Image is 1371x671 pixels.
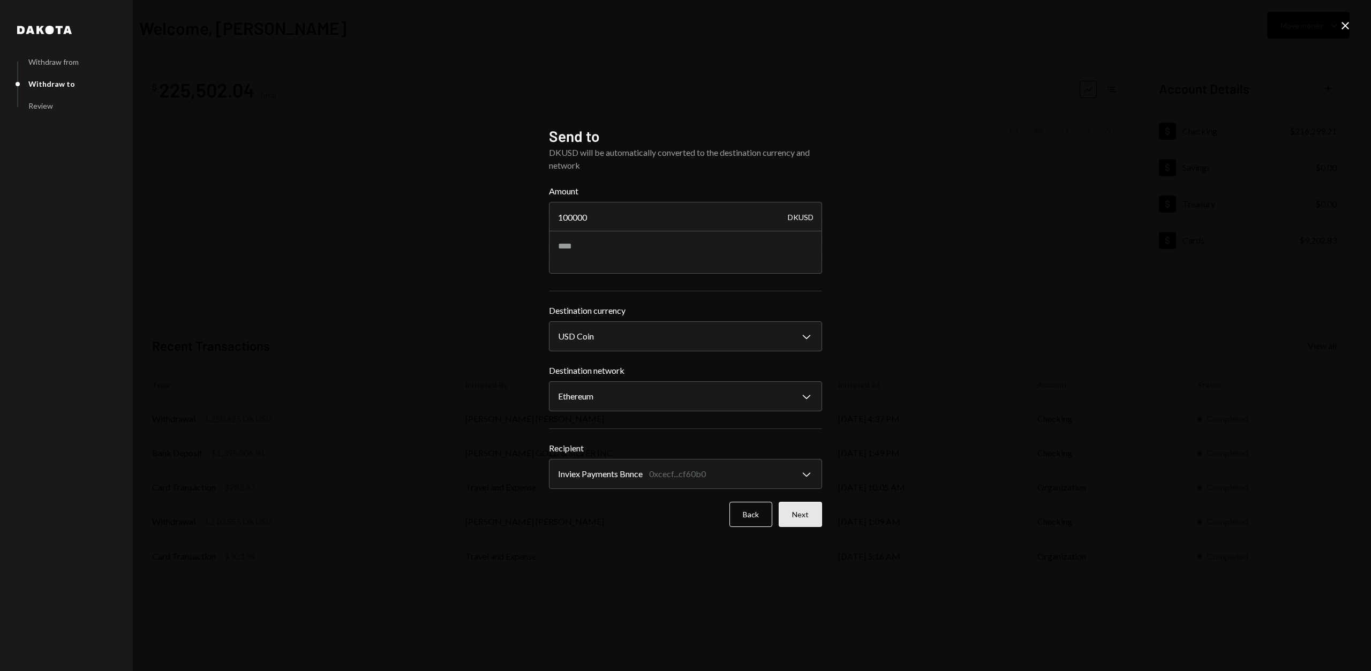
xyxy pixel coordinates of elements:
[549,442,822,455] label: Recipient
[549,146,822,172] div: DKUSD will be automatically converted to the destination currency and network
[28,57,79,66] div: Withdraw from
[549,459,822,489] button: Recipient
[549,185,822,198] label: Amount
[28,101,53,110] div: Review
[549,321,822,351] button: Destination currency
[549,126,822,147] h2: Send to
[28,79,75,88] div: Withdraw to
[549,202,822,232] input: Enter amount
[779,502,822,527] button: Next
[549,364,822,377] label: Destination network
[649,468,706,480] div: 0xcecf...cf60b0
[729,502,772,527] button: Back
[549,304,822,317] label: Destination currency
[549,381,822,411] button: Destination network
[788,202,813,232] div: DKUSD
